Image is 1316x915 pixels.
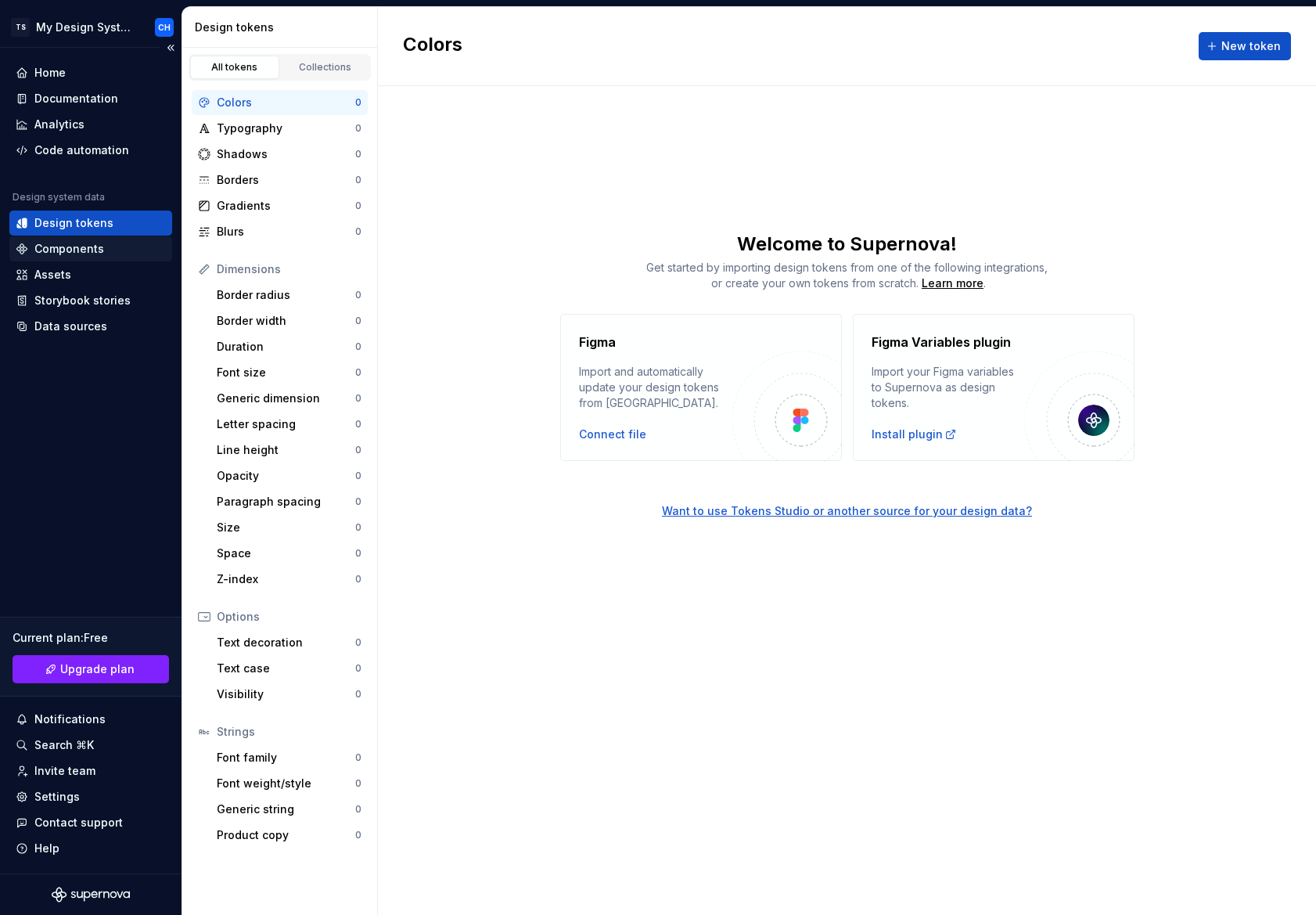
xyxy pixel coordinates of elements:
a: Product copy0 [210,823,368,848]
div: 0 [355,340,361,353]
a: Storybook stories [9,288,172,313]
a: Letter spacing0 [210,412,368,437]
div: Analytics [34,117,84,132]
div: Text case [217,661,355,676]
div: Gradients [217,198,355,214]
h2: Colors [403,32,462,60]
div: 0 [355,148,361,160]
div: 0 [355,636,361,649]
div: Options [217,609,361,625]
svg: Supernova Logo [52,887,130,902]
div: Documentation [34,91,118,106]
div: Product copy [217,827,355,843]
a: Font size0 [210,360,368,385]
div: 0 [355,829,361,841]
div: Home [34,65,66,81]
button: Want to use Tokens Studio or another source for your design data? [662,503,1032,519]
a: Install plugin [872,427,957,442]
div: 0 [355,122,361,135]
div: 0 [355,662,361,675]
div: Border radius [217,287,355,303]
div: 0 [355,470,361,482]
button: Help [9,836,172,861]
div: TS [11,18,30,37]
div: Storybook stories [34,293,131,308]
a: Learn more [922,276,983,291]
a: Upgrade plan [13,655,169,683]
a: Font weight/style0 [210,771,368,796]
div: Data sources [34,319,107,334]
a: Invite team [9,758,172,784]
div: 0 [355,495,361,508]
div: 0 [355,200,361,212]
button: Contact support [9,810,172,835]
a: Borders0 [192,168,368,193]
div: Opacity [217,468,355,484]
div: Blurs [217,224,355,240]
a: Typography0 [192,116,368,141]
a: Space0 [210,541,368,566]
div: Import and automatically update your design tokens from [GEOGRAPHIC_DATA]. [579,364,732,411]
div: CH [158,21,171,34]
div: Font size [217,365,355,380]
div: 0 [355,444,361,456]
button: Search ⌘K [9,733,172,758]
a: Colors0 [192,90,368,115]
a: Border width0 [210,308,368,333]
a: Duration0 [210,334,368,359]
button: Collapse sidebar [160,37,182,59]
div: 0 [355,547,361,560]
a: Font family0 [210,745,368,770]
div: Settings [34,789,80,805]
div: Generic string [217,802,355,817]
div: 0 [355,521,361,534]
div: Visibility [217,686,355,702]
a: Assets [9,262,172,287]
div: Collections [286,61,365,74]
div: Duration [217,339,355,355]
div: Import your Figma variables to Supernova as design tokens. [872,364,1025,411]
a: Documentation [9,86,172,111]
div: Z-index [217,571,355,587]
span: Get started by importing design tokens from one of the following integrations, or create your own... [646,261,1048,290]
a: Text case0 [210,656,368,681]
a: Home [9,60,172,85]
a: Components [9,236,172,261]
div: 0 [355,803,361,816]
div: 0 [355,392,361,405]
div: All tokens [196,61,274,74]
div: 0 [355,225,361,238]
button: TSMy Design SystemCH [3,10,178,44]
a: Visibility0 [210,682,368,707]
a: Generic dimension0 [210,386,368,411]
a: Generic string0 [210,797,368,822]
span: New token [1221,38,1281,54]
a: Opacity0 [210,463,368,488]
button: Notifications [9,707,172,732]
div: Contact support [34,815,123,830]
div: 0 [355,174,361,186]
div: Design tokens [34,215,113,231]
button: Connect file [579,427,646,442]
h4: Figma Variables plugin [872,333,1011,351]
div: Border width [217,313,355,329]
div: Current plan : Free [13,630,169,646]
div: 0 [355,96,361,109]
div: Notifications [34,711,106,727]
div: My Design System [36,20,136,35]
div: Invite team [34,763,95,779]
a: Line height0 [210,438,368,463]
div: Design tokens [195,20,371,35]
div: Dimensions [217,261,361,277]
div: 0 [355,366,361,379]
a: Code automation [9,138,172,163]
div: Welcome to Supernova! [378,232,1316,257]
a: Blurs0 [192,219,368,244]
button: New token [1199,32,1291,60]
a: Size0 [210,515,368,540]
